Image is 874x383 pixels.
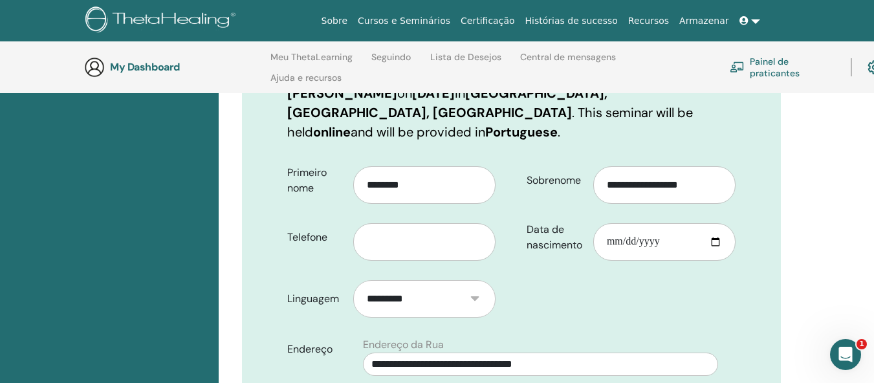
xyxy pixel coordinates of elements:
img: logo.png [85,6,240,36]
label: Endereço da Rua [363,337,444,353]
label: Sobrenome [517,168,593,193]
a: Seguindo [371,52,411,72]
p: You are registering for on in . This seminar will be held and will be provided in . [287,64,736,142]
label: Endereço [278,337,356,362]
b: online [313,124,351,140]
a: Recursos [623,9,674,33]
label: Linguagem [278,287,354,311]
b: You and the Creator com [PERSON_NAME] [287,65,574,102]
b: [GEOGRAPHIC_DATA], [GEOGRAPHIC_DATA], [GEOGRAPHIC_DATA] [287,85,607,121]
label: Data de nascimento [517,217,593,257]
a: Armazenar [674,9,734,33]
img: chalkboard-teacher.svg [730,61,745,72]
a: Histórias de sucesso [520,9,623,33]
a: Lista de Desejos [430,52,501,72]
span: 1 [857,339,867,349]
iframe: Intercom live chat [830,339,861,370]
a: Central de mensagens [520,52,616,72]
b: [DATE] [412,85,455,102]
label: Primeiro nome [278,160,354,201]
img: generic-user-icon.jpg [84,57,105,78]
a: Certificação [455,9,519,33]
a: Painel de praticantes [730,53,835,82]
a: Cursos e Seminários [353,9,455,33]
a: Sobre [316,9,353,33]
h3: My Dashboard [110,61,239,73]
label: Telefone [278,225,354,250]
a: Ajuda e recursos [270,72,342,93]
a: Meu ThetaLearning [270,52,353,72]
b: Portuguese [485,124,558,140]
